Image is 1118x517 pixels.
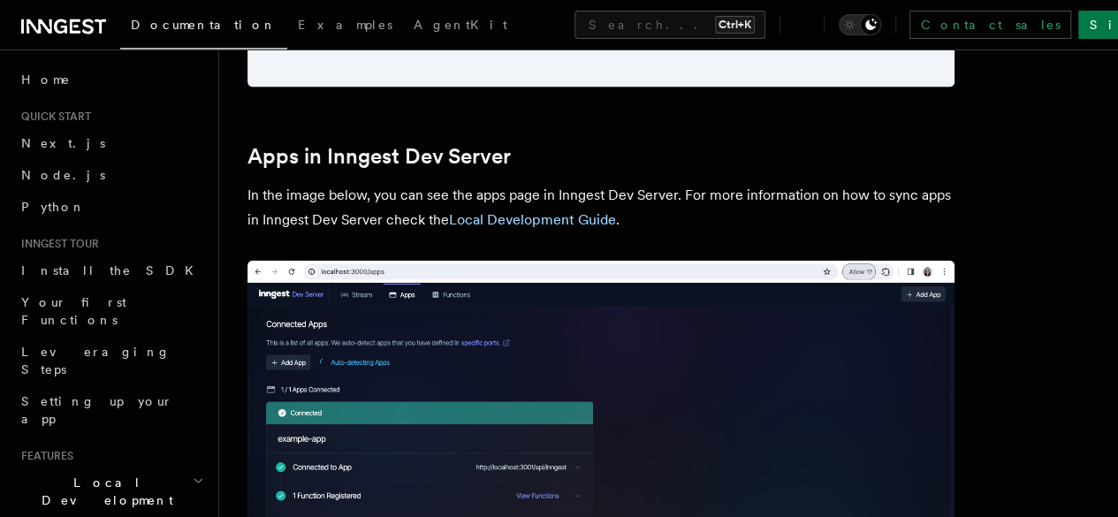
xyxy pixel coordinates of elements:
[287,5,403,48] a: Examples
[14,385,208,435] a: Setting up your app
[14,159,208,191] a: Node.js
[21,295,126,327] span: Your first Functions
[247,183,954,232] p: In the image below, you can see the apps page in Inngest Dev Server. For more information on how ...
[414,18,507,32] span: AgentKit
[14,336,208,385] a: Leveraging Steps
[131,18,277,32] span: Documentation
[574,11,765,39] button: Search...Ctrl+K
[247,144,511,169] a: Apps in Inngest Dev Server
[21,345,171,376] span: Leveraging Steps
[21,136,105,150] span: Next.js
[120,5,287,49] a: Documentation
[14,191,208,223] a: Python
[14,286,208,336] a: Your first Functions
[298,18,392,32] span: Examples
[14,237,99,251] span: Inngest tour
[21,200,86,214] span: Python
[715,16,755,34] kbd: Ctrl+K
[14,255,208,286] a: Install the SDK
[14,64,208,95] a: Home
[21,263,204,278] span: Install the SDK
[839,14,881,35] button: Toggle dark mode
[14,467,208,516] button: Local Development
[909,11,1071,39] a: Contact sales
[21,71,71,88] span: Home
[449,211,616,228] a: Local Development Guide
[14,110,91,124] span: Quick start
[21,168,105,182] span: Node.js
[403,5,518,48] a: AgentKit
[21,394,173,426] span: Setting up your app
[14,127,208,159] a: Next.js
[14,449,73,463] span: Features
[14,474,193,509] span: Local Development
